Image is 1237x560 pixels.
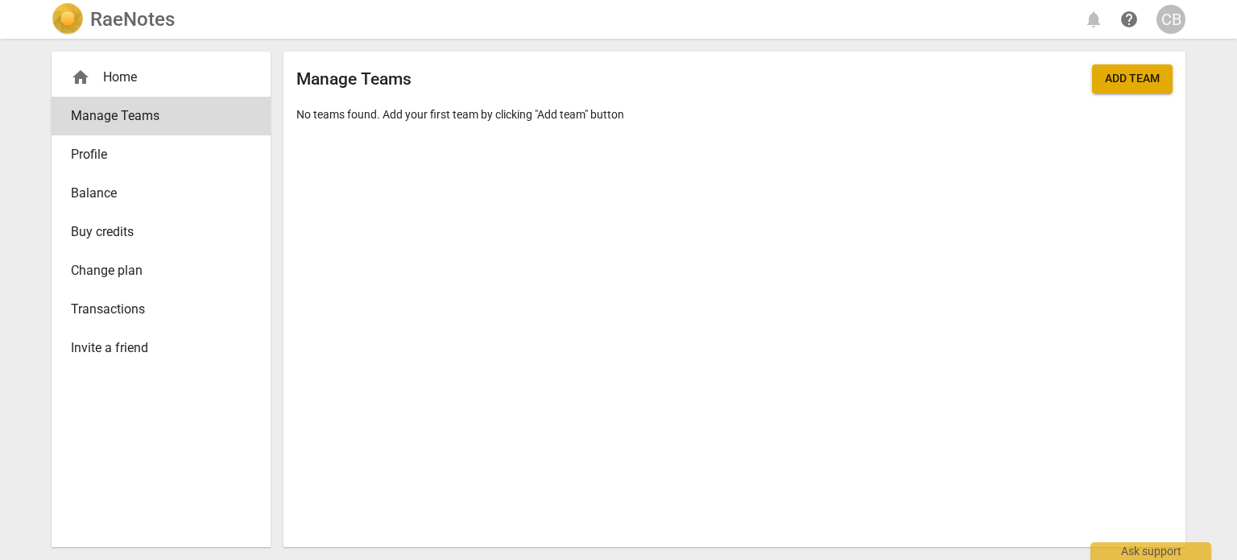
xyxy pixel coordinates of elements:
[296,69,412,89] h2: Manage Teams
[1090,542,1211,560] div: Ask support
[1119,10,1139,29] span: help
[71,261,238,280] span: Change plan
[52,135,271,174] a: Profile
[52,174,271,213] a: Balance
[52,329,271,367] a: Invite a friend
[71,338,238,358] span: Invite a friend
[71,68,90,87] span: home
[1115,5,1144,34] a: Help
[71,300,238,319] span: Transactions
[71,68,238,87] div: Home
[71,145,238,164] span: Profile
[52,58,271,97] div: Home
[1092,64,1173,93] button: Add team
[52,251,271,290] a: Change plan
[71,106,238,126] span: Manage Teams
[71,222,238,242] span: Buy credits
[52,3,175,35] a: LogoRaeNotes
[52,97,271,135] a: Manage Teams
[52,3,84,35] img: Logo
[52,213,271,251] a: Buy credits
[71,184,238,203] span: Balance
[1105,71,1160,87] span: Add team
[52,290,271,329] a: Transactions
[90,8,175,31] h2: RaeNotes
[296,106,1173,123] p: No teams found. Add your first team by clicking "Add team" button
[1156,5,1185,34] button: CB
